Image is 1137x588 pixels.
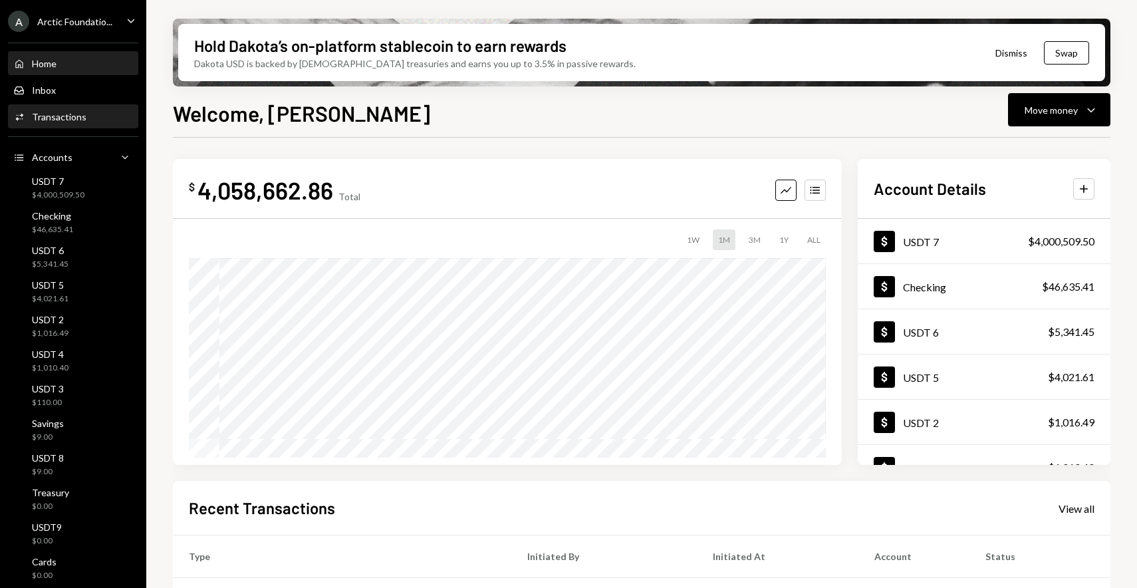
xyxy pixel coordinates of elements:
[8,379,138,411] a: USDT 3$110.00
[32,279,68,291] div: USDT 5
[32,501,69,512] div: $0.00
[874,178,986,200] h2: Account Details
[979,37,1044,69] button: Dismiss
[903,416,939,429] div: USDT 2
[8,345,138,376] a: USDT 4$1,010.40
[903,235,939,248] div: USDT 7
[194,35,567,57] div: Hold Dakota’s on-platform stablecoin to earn rewards
[8,172,138,204] a: USDT 7$4,000,509.50
[903,462,939,474] div: USDT 4
[8,275,138,307] a: USDT 5$4,021.61
[32,84,56,96] div: Inbox
[32,432,64,443] div: $9.00
[743,229,766,250] div: 3M
[32,570,57,581] div: $0.00
[1028,233,1094,249] div: $4,000,509.50
[173,100,430,126] h1: Welcome, [PERSON_NAME]
[32,224,73,235] div: $46,635.41
[1042,279,1094,295] div: $46,635.41
[8,448,138,480] a: USDT 8$9.00
[1044,41,1089,65] button: Swap
[32,383,64,394] div: USDT 3
[858,445,1110,490] a: USDT 4$1,010.40
[32,452,64,464] div: USDT 8
[32,293,68,305] div: $4,021.61
[189,180,195,194] div: $
[37,16,112,27] div: Arctic Foundatio...
[189,497,335,519] h2: Recent Transactions
[32,397,64,408] div: $110.00
[774,229,794,250] div: 1Y
[32,245,68,256] div: USDT 6
[858,535,969,578] th: Account
[8,483,138,515] a: Treasury$0.00
[8,414,138,446] a: Savings$9.00
[32,535,62,547] div: $0.00
[32,349,68,360] div: USDT 4
[511,535,696,578] th: Initiated By
[32,487,69,498] div: Treasury
[903,371,939,384] div: USDT 5
[8,51,138,75] a: Home
[969,535,1110,578] th: Status
[8,517,138,549] a: USDT9$0.00
[8,145,138,169] a: Accounts
[32,190,84,201] div: $4,000,509.50
[8,310,138,342] a: USDT 2$1,016.49
[903,326,939,339] div: USDT 6
[32,210,73,221] div: Checking
[8,206,138,238] a: Checking$46,635.41
[32,152,72,163] div: Accounts
[802,229,826,250] div: ALL
[1059,501,1094,515] a: View all
[8,104,138,128] a: Transactions
[682,229,705,250] div: 1W
[32,328,68,339] div: $1,016.49
[858,219,1110,263] a: USDT 7$4,000,509.50
[1025,103,1078,117] div: Move money
[858,309,1110,354] a: USDT 6$5,341.45
[32,259,68,270] div: $5,341.45
[858,355,1110,399] a: USDT 5$4,021.61
[32,176,84,187] div: USDT 7
[858,400,1110,444] a: USDT 2$1,016.49
[1048,369,1094,385] div: $4,021.61
[32,58,57,69] div: Home
[1048,414,1094,430] div: $1,016.49
[697,535,858,578] th: Initiated At
[32,363,68,374] div: $1,010.40
[173,535,511,578] th: Type
[903,281,946,293] div: Checking
[1008,93,1110,126] button: Move money
[32,314,68,325] div: USDT 2
[338,191,360,202] div: Total
[8,78,138,102] a: Inbox
[32,418,64,429] div: Savings
[858,264,1110,309] a: Checking$46,635.41
[1048,324,1094,340] div: $5,341.45
[32,111,86,122] div: Transactions
[32,556,57,567] div: Cards
[32,521,62,533] div: USDT9
[8,552,138,584] a: Cards$0.00
[197,175,333,205] div: 4,058,662.86
[1048,460,1094,476] div: $1,010.40
[1059,502,1094,515] div: View all
[8,11,29,32] div: A
[194,57,636,71] div: Dakota USD is backed by [DEMOGRAPHIC_DATA] treasuries and earns you up to 3.5% in passive rewards.
[32,466,64,478] div: $9.00
[8,241,138,273] a: USDT 6$5,341.45
[713,229,735,250] div: 1M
